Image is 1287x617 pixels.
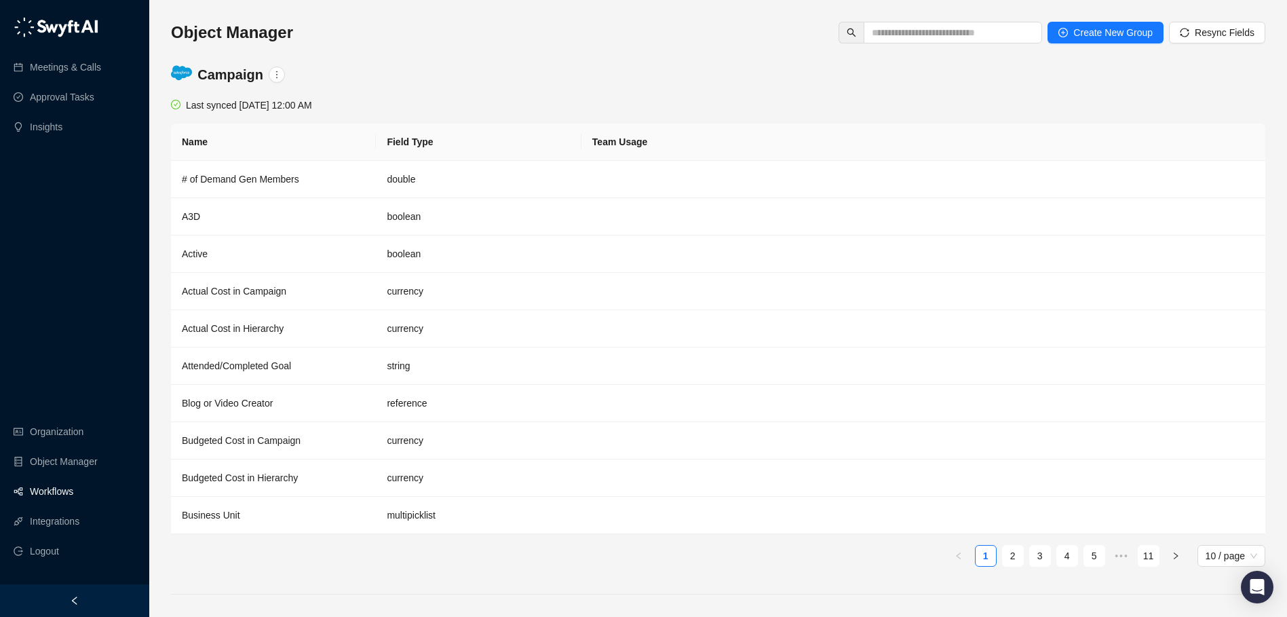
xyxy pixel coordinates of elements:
span: logout [14,546,23,556]
a: Meetings & Calls [30,54,101,81]
span: 10 / page [1206,546,1257,566]
td: currency [376,422,581,460]
span: Resync Fields [1195,25,1254,40]
button: right [1165,545,1187,567]
td: Business Unit [171,497,376,534]
td: Attended/Completed Goal [171,348,376,385]
span: plus-circle [1058,28,1068,37]
span: left [955,552,963,560]
span: right [1172,552,1180,560]
a: 11 [1138,546,1159,566]
td: boolean [376,198,581,236]
a: Object Manager [30,448,98,475]
tr: Budgeted Cost in Hierarchycurrency [171,460,1265,497]
button: Resync Fields [1169,22,1265,43]
img: logo-05li4sbe.png [14,17,98,37]
button: Create New Group [1048,22,1164,43]
td: boolean [376,236,581,273]
div: Page Size [1197,545,1265,567]
tr: Actual Cost in Hierarchycurrency [171,310,1265,348]
td: multipicklist [376,497,581,534]
tr: Actual Cost in Campaigncurrency [171,273,1265,310]
a: Integrations [30,508,79,535]
span: check-circle [171,100,180,109]
a: 1 [976,546,996,566]
a: Insights [30,113,62,141]
span: ••• [1111,545,1132,567]
td: currency [376,273,581,310]
td: reference [376,385,581,422]
span: search [847,28,856,37]
li: 2 [1002,545,1024,567]
span: Last synced [DATE] 12:00 AM [186,100,312,111]
th: Team Usage [581,124,1265,161]
td: # of Demand Gen Members [171,161,376,198]
a: 5 [1084,546,1104,566]
li: Next 5 Pages [1111,545,1132,567]
th: Name [171,124,376,161]
span: sync [1180,28,1189,37]
tr: # of Demand Gen Membersdouble [171,161,1265,198]
li: 3 [1029,545,1051,567]
td: double [376,161,581,198]
td: Budgeted Cost in Hierarchy [171,460,376,497]
a: Approval Tasks [30,83,94,111]
span: left [70,596,79,605]
tr: Budgeted Cost in Campaigncurrency [171,422,1265,460]
a: 3 [1030,546,1050,566]
tr: Activeboolean [171,236,1265,273]
td: Blog or Video Creator [171,385,376,422]
td: Actual Cost in Campaign [171,273,376,310]
h3: Object Manager [171,22,293,43]
div: Open Intercom Messenger [1241,571,1273,603]
td: currency [376,460,581,497]
a: 4 [1057,546,1077,566]
tr: Business Unitmultipicklist [171,497,1265,534]
th: Field Type [376,124,581,161]
h4: Campaign [197,65,263,84]
button: left [948,545,969,567]
span: Create New Group [1073,25,1153,40]
td: Budgeted Cost in Campaign [171,422,376,460]
a: Organization [30,418,83,445]
tr: Blog or Video Creatorreference [171,385,1265,422]
td: Actual Cost in Hierarchy [171,310,376,348]
li: 11 [1138,545,1159,567]
li: Next Page [1165,545,1187,567]
a: 2 [1003,546,1023,566]
li: 5 [1083,545,1105,567]
td: Active [171,236,376,273]
span: Logout [30,538,59,565]
span: more [272,70,282,79]
td: currency [376,310,581,348]
tr: Attended/Completed Goalstring [171,348,1265,385]
li: 4 [1056,545,1078,567]
td: A3D [171,198,376,236]
a: Workflows [30,478,73,505]
li: Previous Page [948,545,969,567]
tr: A3Dboolean [171,198,1265,236]
td: string [376,348,581,385]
